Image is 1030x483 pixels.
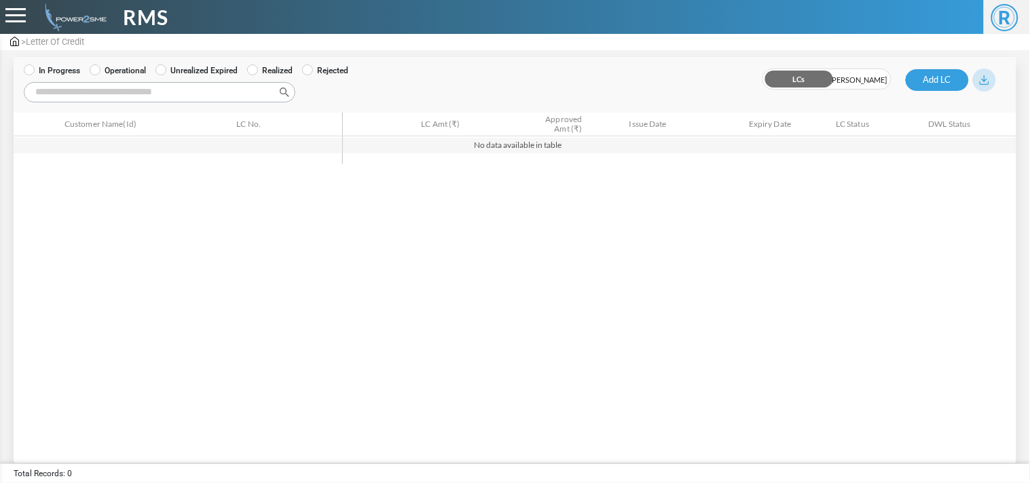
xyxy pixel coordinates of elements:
[465,113,587,136] th: Approved Amt (₹): activate to sort column ascending
[709,113,831,136] th: Expiry Date: activate to sort column ascending
[247,64,293,77] label: Realized
[24,64,80,77] label: In Progress
[24,82,295,102] input: Search:
[991,4,1018,31] span: R
[831,113,924,136] th: LC Status: activate to sort column ascending
[343,113,465,136] th: LC Amt (₹): activate to sort column ascending
[155,64,238,77] label: Unrealized Expired
[14,467,72,480] span: Total Records: 0
[906,69,969,91] button: Add LC
[60,113,232,136] th: Customer Name(Id): activate to sort column ascending
[232,113,342,136] th: LC No.: activate to sort column ascending
[10,37,19,46] img: admin
[90,64,146,77] label: Operational
[26,37,84,47] span: Letter Of Credit
[587,113,710,136] th: Issue Date: activate to sort column ascending
[124,2,169,33] span: RMS
[763,69,827,90] span: LCs
[14,137,1016,153] td: No data available in table
[924,113,1017,136] th: DWL Status: activate to sort column ascending
[14,113,60,136] th: &nbsp;: activate to sort column descending
[980,75,989,85] img: download_blue.svg
[39,3,107,31] img: admin
[302,64,348,77] label: Rejected
[827,69,891,90] span: [PERSON_NAME]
